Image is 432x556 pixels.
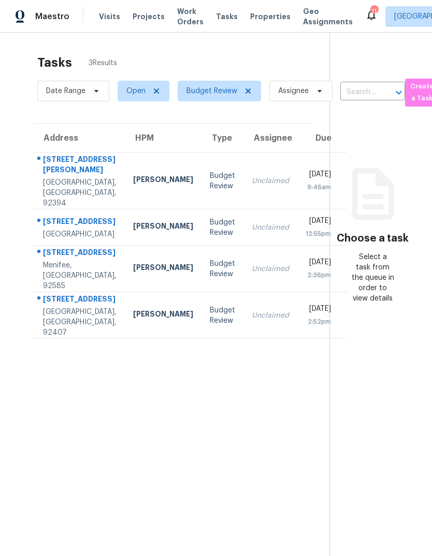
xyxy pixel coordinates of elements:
span: Work Orders [177,6,204,27]
div: Budget Review [210,259,235,279]
span: Budget Review [186,86,237,96]
div: [DATE] [306,169,331,182]
th: Due [297,124,347,153]
div: [DATE] [306,257,331,270]
h3: Choose a task [337,233,409,244]
div: Budget Review [210,217,235,238]
span: Open [126,86,146,96]
div: Budget Review [210,305,235,326]
div: [STREET_ADDRESS] [43,247,117,260]
th: Address [33,124,125,153]
span: Maestro [35,11,69,22]
div: [STREET_ADDRESS] [43,294,117,307]
span: Date Range [46,86,85,96]
div: [PERSON_NAME] [133,221,193,234]
span: Tasks [216,13,238,20]
div: 2:52pm [306,317,331,327]
input: Search by address [340,84,376,100]
div: [PERSON_NAME] [133,174,193,187]
div: [GEOGRAPHIC_DATA] [43,229,117,239]
div: [DATE] [306,216,331,229]
th: Type [201,124,243,153]
div: 11 [370,6,378,17]
div: Unclaimed [252,176,289,186]
div: 2:36pm [306,270,331,280]
div: [DATE] [306,304,331,317]
h2: Tasks [37,57,72,68]
span: Assignee [278,86,309,96]
div: Budget Review [210,171,235,191]
div: [STREET_ADDRESS][PERSON_NAME] [43,154,117,177]
div: [GEOGRAPHIC_DATA], [GEOGRAPHIC_DATA], 92407 [43,307,117,338]
span: Properties [250,11,291,22]
span: Projects [133,11,165,22]
div: Unclaimed [252,310,289,321]
div: [PERSON_NAME] [133,309,193,322]
div: Unclaimed [252,264,289,274]
span: 3 Results [89,58,117,68]
div: 12:55pm [306,229,331,239]
div: [PERSON_NAME] [133,262,193,275]
button: Open [392,85,406,100]
div: Select a task from the queue in order to view details [352,252,394,304]
div: [GEOGRAPHIC_DATA], [GEOGRAPHIC_DATA], 92394 [43,177,117,208]
span: Visits [99,11,120,22]
div: Unclaimed [252,222,289,233]
span: Geo Assignments [303,6,353,27]
th: Assignee [243,124,297,153]
th: HPM [125,124,201,153]
div: [STREET_ADDRESS] [43,216,117,229]
div: Menifee, [GEOGRAPHIC_DATA], 92585 [43,260,117,291]
div: 9:46am [306,182,331,192]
